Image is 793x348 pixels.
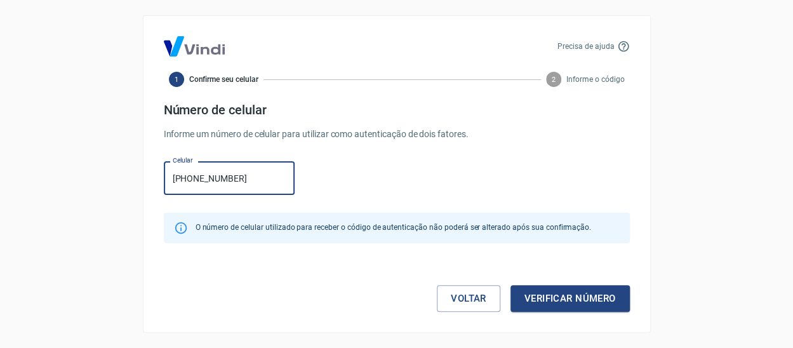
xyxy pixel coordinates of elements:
[557,41,614,52] p: Precisa de ajuda
[173,156,193,165] label: Celular
[175,76,178,84] text: 1
[437,285,500,312] a: Voltar
[566,74,624,85] span: Informe o código
[552,76,556,84] text: 2
[164,36,225,57] img: Logo Vind
[196,217,591,239] div: O número de celular utilizado para receber o código de autenticação não poderá ser alterado após ...
[510,285,630,312] button: Verificar número
[189,74,258,85] span: Confirme seu celular
[164,128,630,141] p: Informe um número de celular para utilizar como autenticação de dois fatores.
[164,102,630,117] h4: Número de celular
